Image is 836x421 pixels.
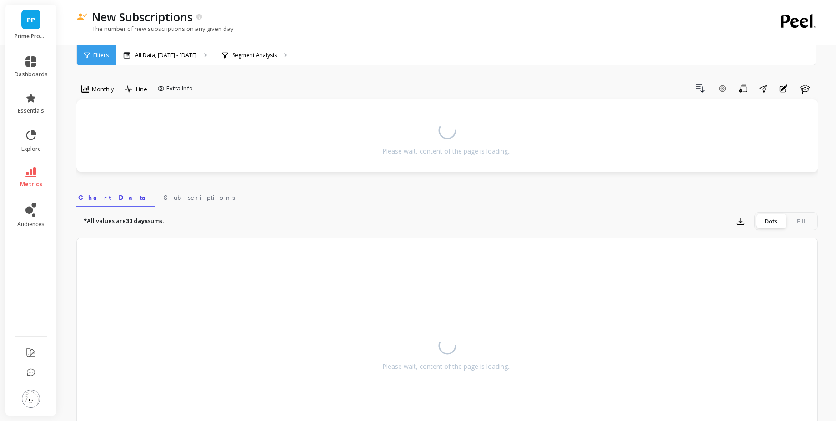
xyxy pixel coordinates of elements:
[76,186,818,207] nav: Tabs
[92,9,193,25] p: New Subscriptions
[382,362,512,371] div: Please wait, content of the page is loading...
[18,107,44,114] span: essentials
[76,13,87,21] img: header icon
[20,181,42,188] span: metrics
[22,390,40,408] img: profile picture
[15,71,48,78] span: dashboards
[78,193,153,202] span: Chart Data
[76,25,234,33] p: The number of new subscriptions on any given day
[84,217,164,226] p: *All values are sums.
[136,85,147,94] span: Line
[27,15,35,25] span: PP
[21,145,41,153] span: explore
[382,147,512,156] div: Please wait, content of the page is loading...
[756,214,786,228] div: Dots
[164,193,235,202] span: Subscriptions
[232,52,277,59] p: Segment Analysis
[166,84,193,93] span: Extra Info
[126,217,148,225] strong: 30 days
[92,85,114,94] span: Monthly
[93,52,109,59] span: Filters
[135,52,197,59] p: All Data, [DATE] - [DATE]
[786,214,816,228] div: Fill
[15,33,48,40] p: Prime Prometics™
[17,221,45,228] span: audiences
